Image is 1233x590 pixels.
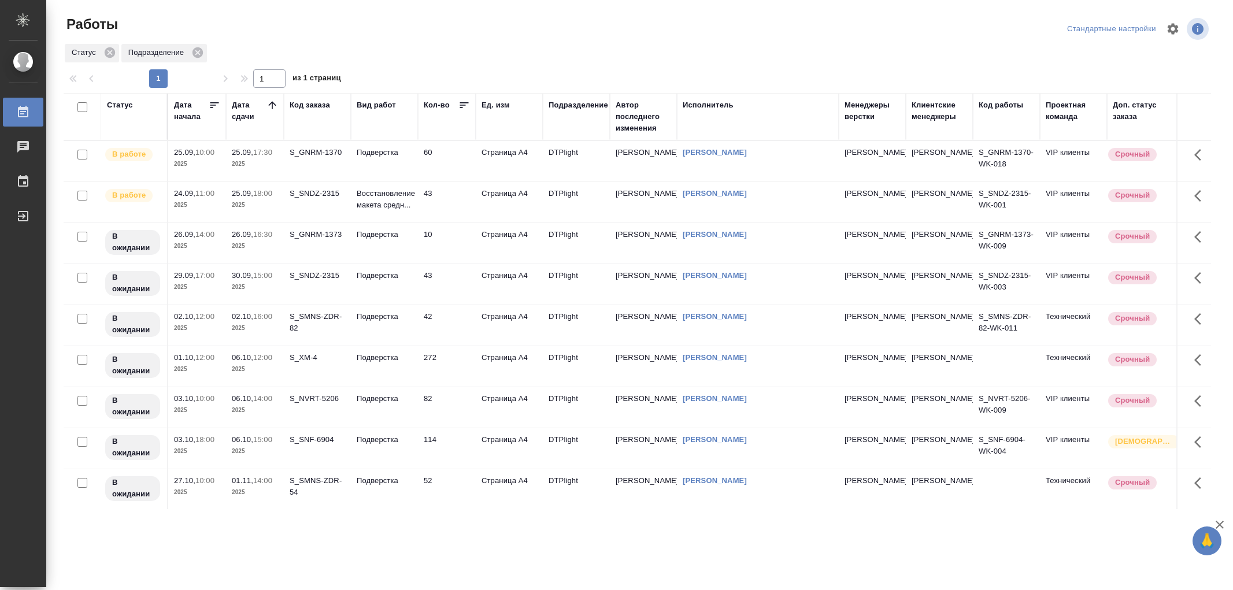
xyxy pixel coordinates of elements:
[906,223,973,264] td: [PERSON_NAME]
[174,405,220,416] p: 2025
[174,199,220,211] p: 2025
[128,47,188,58] p: Подразделение
[290,188,345,199] div: S_SNDZ-2315
[290,147,345,158] div: S_GNRM-1370
[290,99,330,111] div: Код заказа
[112,149,146,160] p: В работе
[906,305,973,346] td: [PERSON_NAME]
[232,158,278,170] p: 2025
[476,182,543,222] td: Страница А4
[973,223,1040,264] td: S_GNRM-1373-WK-009
[232,148,253,157] p: 25.09,
[357,188,412,211] p: Восстановление макета средн...
[112,231,153,254] p: В ожидании
[253,312,272,321] p: 16:00
[65,44,119,62] div: Статус
[845,434,900,446] p: [PERSON_NAME]
[543,305,610,346] td: DTPlight
[1040,264,1107,305] td: VIP клиенты
[1113,99,1173,123] div: Доп. статус заказа
[845,270,900,281] p: [PERSON_NAME]
[418,387,476,428] td: 82
[112,395,153,418] p: В ожидании
[906,469,973,510] td: [PERSON_NAME]
[104,475,161,502] div: Исполнитель назначен, приступать к работе пока рано
[1187,182,1215,210] button: Здесь прячутся важные кнопки
[112,354,153,377] p: В ожидании
[253,435,272,444] p: 15:00
[174,363,220,375] p: 2025
[1187,264,1215,292] button: Здесь прячутся важные кнопки
[476,346,543,387] td: Страница А4
[253,189,272,198] p: 18:00
[1040,141,1107,181] td: VIP клиенты
[906,346,973,387] td: [PERSON_NAME]
[174,353,195,362] p: 01.10,
[1115,149,1150,160] p: Срочный
[476,141,543,181] td: Страница А4
[232,476,253,485] p: 01.11,
[1193,526,1221,555] button: 🙏
[610,223,677,264] td: [PERSON_NAME]
[174,230,195,239] p: 26.09,
[112,477,153,500] p: В ожидании
[979,99,1023,111] div: Код работы
[232,487,278,498] p: 2025
[253,230,272,239] p: 16:30
[1040,428,1107,469] td: VIP клиенты
[174,158,220,170] p: 2025
[610,141,677,181] td: [PERSON_NAME]
[1040,387,1107,428] td: VIP клиенты
[290,393,345,405] div: S_NVRT-5206
[357,147,412,158] p: Подверстка
[290,311,345,334] div: S_SMNS-ZDR-82
[845,147,900,158] p: [PERSON_NAME]
[543,223,610,264] td: DTPlight
[973,141,1040,181] td: S_GNRM-1370-WK-018
[610,305,677,346] td: [PERSON_NAME]
[253,353,272,362] p: 12:00
[845,99,900,123] div: Менеджеры верстки
[418,223,476,264] td: 10
[174,446,220,457] p: 2025
[610,387,677,428] td: [PERSON_NAME]
[906,387,973,428] td: [PERSON_NAME]
[476,469,543,510] td: Страница А4
[104,311,161,338] div: Исполнитель назначен, приступать к работе пока рано
[845,229,900,240] p: [PERSON_NAME]
[232,353,253,362] p: 06.10,
[174,148,195,157] p: 25.09,
[683,476,747,485] a: [PERSON_NAME]
[418,264,476,305] td: 43
[64,15,118,34] span: Работы
[543,264,610,305] td: DTPlight
[1115,477,1150,488] p: Срочный
[476,428,543,469] td: Страница А4
[290,434,345,446] div: S_SNF-6904
[1159,15,1187,43] span: Настроить таблицу
[418,305,476,346] td: 42
[357,99,396,111] div: Вид работ
[683,189,747,198] a: [PERSON_NAME]
[683,148,747,157] a: [PERSON_NAME]
[543,469,610,510] td: DTPlight
[1115,231,1150,242] p: Срочный
[1197,529,1217,553] span: 🙏
[104,229,161,256] div: Исполнитель назначен, приступать к работе пока рано
[418,141,476,181] td: 60
[1187,428,1215,456] button: Здесь прячутся важные кнопки
[845,311,900,322] p: [PERSON_NAME]
[174,271,195,280] p: 29.09,
[1187,18,1211,40] span: Посмотреть информацию
[112,436,153,459] p: В ожидании
[543,428,610,469] td: DTPlight
[292,71,341,88] span: из 1 страниц
[232,363,278,375] p: 2025
[174,476,195,485] p: 27.10,
[1187,387,1215,415] button: Здесь прячутся важные кнопки
[232,240,278,252] p: 2025
[1187,469,1215,497] button: Здесь прячутся важные кнопки
[845,475,900,487] p: [PERSON_NAME]
[174,99,209,123] div: Дата начала
[906,264,973,305] td: [PERSON_NAME]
